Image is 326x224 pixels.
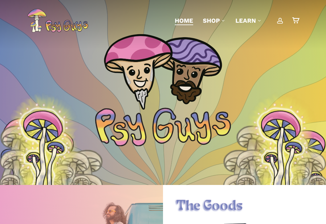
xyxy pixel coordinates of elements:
img: Colorful psychedelic mushrooms with pink, blue, and yellow patterns on a glowing yellow background. [244,92,320,200]
img: PsyGuys [27,8,88,33]
a: Home [175,16,193,25]
a: Learn [235,16,262,25]
span: Home [175,17,193,24]
img: PsyGuys Heads Logo [103,26,223,117]
img: Psychedelic PsyGuys Text Logo [95,108,231,146]
img: Illustration of a cluster of tall mushrooms with light caps and dark gills, viewed from below. [223,126,313,219]
h1: The Goods [176,198,313,215]
span: Learn [235,17,256,24]
a: Shop [203,16,226,25]
img: Colorful psychedelic mushrooms with pink, blue, and yellow patterns on a glowing yellow background. [6,92,82,200]
span: Shop [203,17,220,24]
